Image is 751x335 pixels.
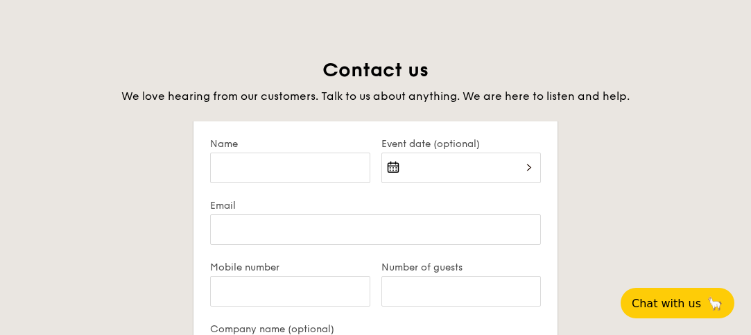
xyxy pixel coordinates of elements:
[381,138,542,150] label: Event date (optional)
[707,295,723,311] span: 🦙
[632,297,701,310] span: Chat with us
[210,261,370,273] label: Mobile number
[210,323,542,335] label: Company name (optional)
[322,58,429,82] span: Contact us
[210,138,370,150] label: Name
[210,200,542,212] label: Email
[121,89,630,103] span: We love hearing from our customers. Talk to us about anything. We are here to listen and help.
[621,288,734,318] button: Chat with us🦙
[381,261,542,273] label: Number of guests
